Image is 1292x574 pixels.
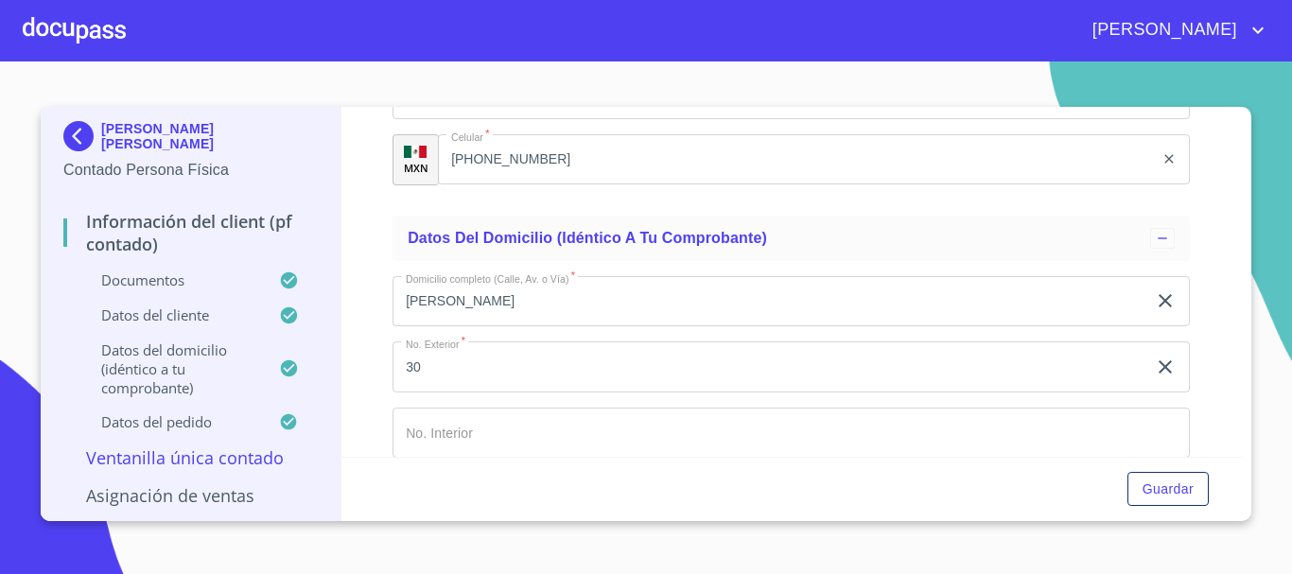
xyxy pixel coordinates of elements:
button: clear input [1161,151,1177,166]
button: clear input [1154,289,1177,312]
p: Datos del cliente [63,305,279,324]
span: [PERSON_NAME] [1078,15,1247,45]
div: [PERSON_NAME] [PERSON_NAME] [63,121,318,159]
div: Datos del domicilio (idéntico a tu comprobante) [393,216,1190,261]
p: Contado Persona Física [63,159,318,182]
button: account of current user [1078,15,1269,45]
p: Datos del pedido [63,412,279,431]
p: Documentos [63,270,279,289]
p: MXN [404,161,428,175]
img: R93DlvwvvjP9fbrDwZeCRYBHk45OWMq+AAOlFVsxT89f82nwPLnD58IP7+ANJEaWYhP0Tx8kkA0WlQMPQsAAgwAOmBj20AXj6... [404,146,427,159]
img: Docupass spot blue [63,121,101,151]
p: Asignación de Ventas [63,484,318,507]
span: Guardar [1143,478,1194,501]
p: Datos del domicilio (idéntico a tu comprobante) [63,340,279,397]
span: Datos del domicilio (idéntico a tu comprobante) [408,230,767,246]
p: [PERSON_NAME] [PERSON_NAME] [101,121,318,151]
p: Ventanilla única contado [63,446,318,469]
button: clear input [1154,356,1177,378]
p: Información del Client (PF contado) [63,210,318,255]
button: Guardar [1127,472,1209,507]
